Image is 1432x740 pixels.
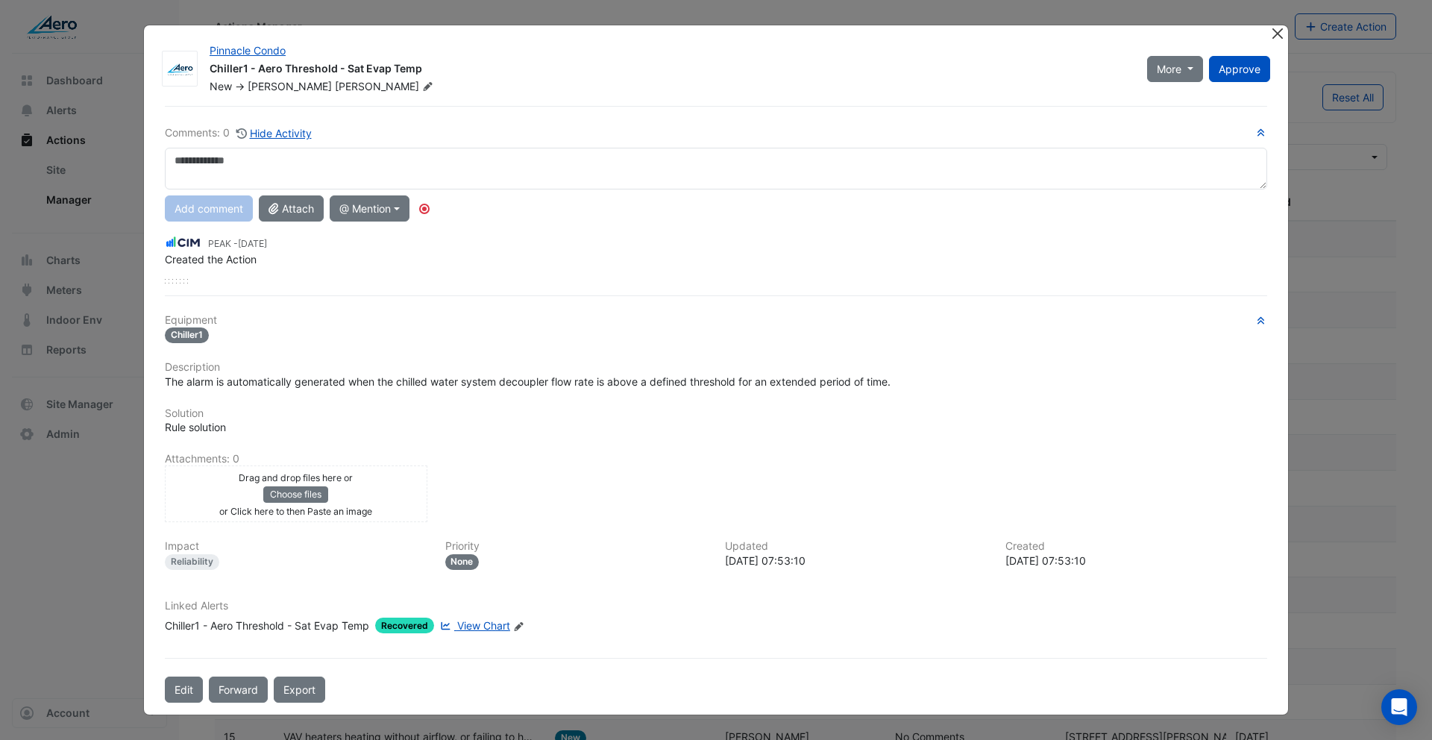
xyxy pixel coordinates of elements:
[209,677,268,703] button: Forward
[165,407,1267,420] h6: Solution
[330,195,409,222] button: @ Mention
[163,62,197,77] img: Aero Building
[165,375,891,388] span: The alarm is automatically generated when the chilled water system decoupler flow rate is above a...
[165,125,313,142] div: Comments: 0
[418,202,431,216] div: Tooltip anchor
[1157,61,1181,77] span: More
[1005,540,1268,553] h6: Created
[165,453,1267,465] h6: Attachments: 0
[165,618,369,633] div: Chiller1 - Aero Threshold - Sat Evap Temp
[239,472,353,483] small: Drag and drop files here or
[165,677,203,703] button: Edit
[210,44,286,57] a: Pinnacle Condo
[513,621,524,632] fa-icon: Edit Linked Alerts
[165,327,209,343] span: Chiller1
[165,234,202,251] img: CIM
[210,61,1129,79] div: Chiller1 - Aero Threshold - Sat Evap Temp
[248,80,332,92] span: [PERSON_NAME]
[725,540,987,553] h6: Updated
[335,79,436,94] span: [PERSON_NAME]
[263,486,328,503] button: Choose files
[236,125,313,142] button: Hide Activity
[208,237,267,251] small: PEAK -
[375,618,434,633] span: Recovered
[437,618,510,633] a: View Chart
[1147,56,1203,82] button: More
[235,80,245,92] span: ->
[1381,689,1417,725] div: Open Intercom Messenger
[1219,63,1260,75] span: Approve
[457,619,510,632] span: View Chart
[274,677,325,703] a: Export
[445,554,480,570] div: None
[259,195,324,222] button: Attach
[725,553,987,568] div: [DATE] 07:53:10
[165,540,427,553] h6: Impact
[165,314,1267,327] h6: Equipment
[165,253,257,266] span: Created the Action
[165,421,226,433] span: Rule solution
[219,506,372,517] small: or Click here to then Paste an image
[445,540,708,553] h6: Priority
[210,80,232,92] span: New
[165,600,1267,612] h6: Linked Alerts
[165,554,219,570] div: Reliability
[1209,56,1270,82] button: Approve
[1005,553,1268,568] div: [DATE] 07:53:10
[165,361,1267,374] h6: Description
[1269,25,1285,41] button: Close
[238,238,267,249] span: 2025-09-09 07:53:10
